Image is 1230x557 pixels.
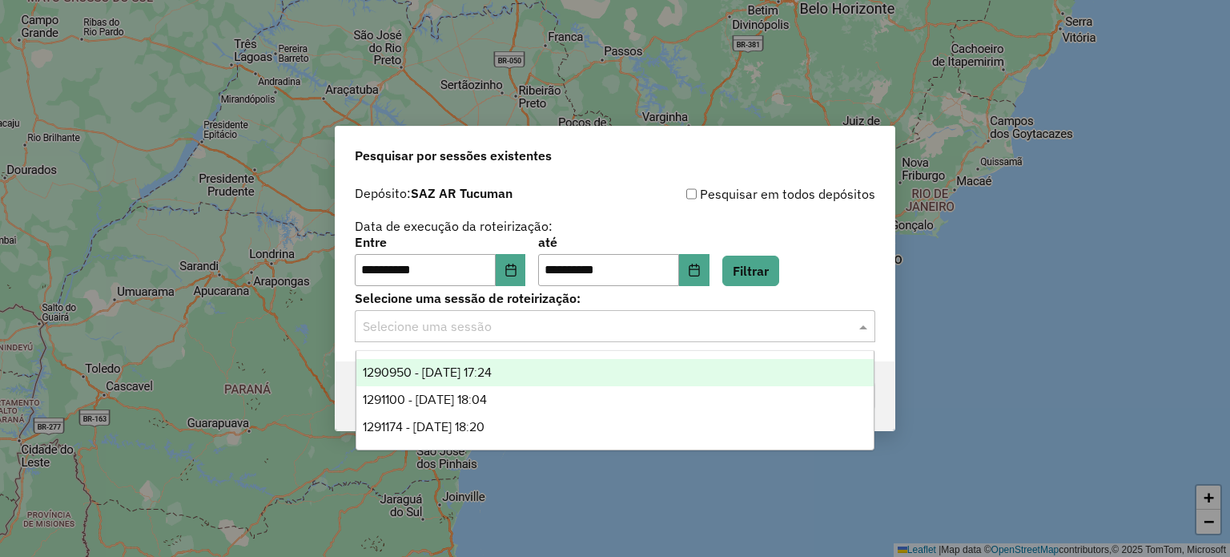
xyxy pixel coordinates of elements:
span: 1290950 - [DATE] 17:24 [363,365,492,379]
button: Choose Date [679,254,709,286]
ng-dropdown-panel: Options list [356,350,875,450]
button: Filtrar [722,256,779,286]
label: Data de execução da roteirização: [355,216,553,236]
button: Choose Date [496,254,526,286]
span: 1291174 - [DATE] 18:20 [363,420,484,434]
label: Selecione uma sessão de roteirização: [355,289,875,308]
label: até [538,232,709,252]
span: 1291100 - [DATE] 18:04 [363,393,487,406]
div: Pesquisar em todos depósitos [615,184,875,204]
span: Pesquisar por sessões existentes [355,146,552,165]
label: Entre [355,232,525,252]
label: Depósito: [355,184,512,203]
strong: SAZ AR Tucuman [411,185,512,201]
